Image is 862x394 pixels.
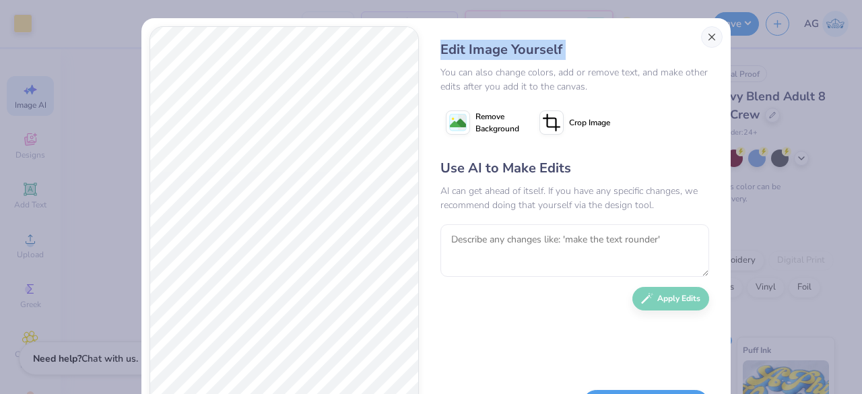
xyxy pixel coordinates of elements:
[440,106,525,139] button: Remove Background
[569,117,610,129] span: Crop Image
[440,184,709,212] div: AI can get ahead of itself. If you have any specific changes, we recommend doing that yourself vi...
[440,40,709,60] div: Edit Image Yourself
[475,110,519,135] span: Remove Background
[440,158,709,178] div: Use AI to Make Edits
[440,65,709,94] div: You can also change colors, add or remove text, and make other edits after you add it to the canvas.
[534,106,618,139] button: Crop Image
[701,26,723,48] button: Close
